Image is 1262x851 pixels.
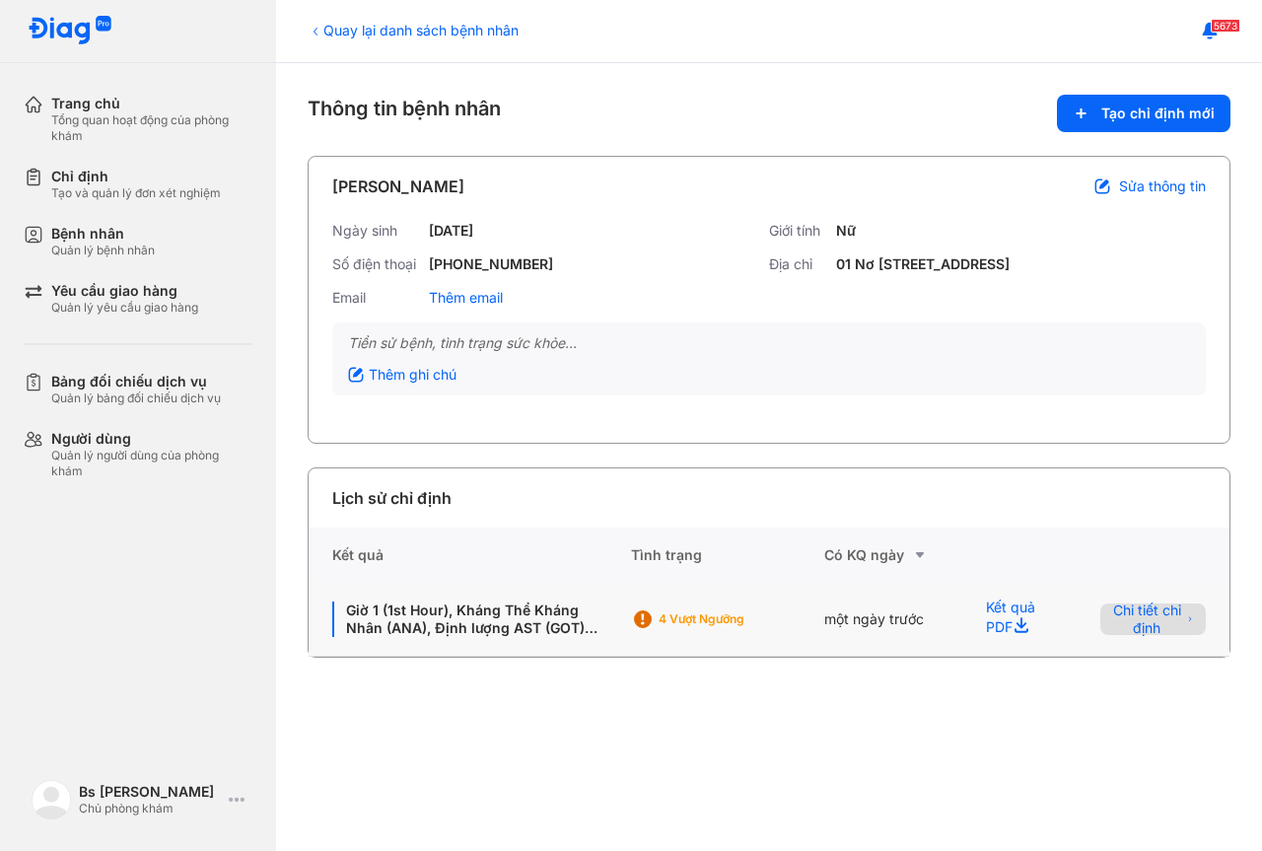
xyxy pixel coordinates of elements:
div: Quản lý người dùng của phòng khám [51,448,252,479]
div: Lịch sử chỉ định [332,486,452,510]
div: [PERSON_NAME] [332,175,464,198]
div: Tạo và quản lý đơn xét nghiệm [51,185,221,201]
div: Tiền sử bệnh, tình trạng sức khỏe... [348,334,1190,352]
div: một ngày trước [824,583,962,657]
div: Yêu cầu giao hàng [51,282,198,300]
div: Địa chỉ [769,255,828,273]
button: Tạo chỉ định mới [1057,95,1230,132]
div: [DATE] [429,222,473,240]
div: Chủ phòng khám [79,801,221,816]
div: Kết quả PDF [962,583,1077,657]
div: Thêm email [429,289,503,307]
div: Quản lý bệnh nhân [51,243,155,258]
div: Chỉ định [51,168,221,185]
div: Quản lý yêu cầu giao hàng [51,300,198,316]
span: Tạo chỉ định mới [1101,105,1215,122]
div: Email [332,289,421,307]
div: [PHONE_NUMBER] [429,255,553,273]
div: Quay lại danh sách bệnh nhân [308,20,519,40]
div: 01 Nơ [STREET_ADDRESS] [836,255,1010,273]
img: logo [32,780,71,819]
div: Trang chủ [51,95,252,112]
button: Chi tiết chỉ định [1100,603,1206,635]
div: Giờ 1 (1st Hour), Kháng Thể Kháng Nhân (ANA), Định lượng AST (GOT) [Huyết Thanh]*, Định lượng CRP... [332,602,607,637]
img: logo [28,16,112,46]
div: Nữ [836,222,856,240]
div: Người dùng [51,430,252,448]
div: Ngày sinh [332,222,421,240]
div: Bảng đối chiếu dịch vụ [51,373,221,390]
div: Có KQ ngày [824,543,962,567]
div: Quản lý bảng đối chiếu dịch vụ [51,390,221,406]
span: Chi tiết chỉ định [1112,602,1181,637]
div: Bs [PERSON_NAME] [79,783,221,801]
div: Tình trạng [631,528,824,583]
div: Bệnh nhân [51,225,155,243]
div: Giới tính [769,222,828,240]
div: Tổng quan hoạt động của phòng khám [51,112,252,144]
div: Thông tin bệnh nhân [308,95,1230,132]
span: 5673 [1211,19,1240,33]
div: 4 Vượt ngưỡng [659,611,816,627]
div: Kết quả [309,528,631,583]
span: Sửa thông tin [1119,177,1206,195]
div: Thêm ghi chú [348,366,456,384]
div: Số điện thoại [332,255,421,273]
